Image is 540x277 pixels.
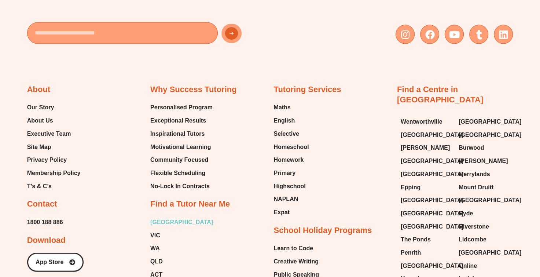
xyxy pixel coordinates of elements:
[150,243,213,254] a: WA
[150,256,213,267] a: QLD
[401,195,463,206] span: [GEOGRAPHIC_DATA]
[459,116,509,127] a: [GEOGRAPHIC_DATA]
[459,130,509,141] a: [GEOGRAPHIC_DATA]
[27,154,67,165] span: Privacy Policy
[150,199,230,209] h2: Find a Tutor Near Me
[459,182,493,193] span: Mount Druitt
[459,182,509,193] a: Mount Druitt
[273,154,309,165] a: Homework
[273,243,313,254] span: Learn to Code
[27,115,81,126] a: About Us
[27,102,54,113] span: Our Story
[459,142,484,153] span: Burwood
[401,208,463,219] span: [GEOGRAPHIC_DATA]
[273,256,319,267] a: Creative Writing
[273,181,305,192] span: Highschool
[27,199,57,209] h2: Contact
[27,102,81,113] a: Our Story
[459,130,521,141] span: [GEOGRAPHIC_DATA]
[27,181,81,192] a: T’s & C’s
[150,84,237,95] h2: Why Success Tutoring
[401,142,450,153] span: [PERSON_NAME]
[150,181,213,192] a: No-Lock In Contracts
[459,169,490,180] span: Merrylands
[273,194,309,205] a: NAPLAN
[150,168,205,179] span: Flexible Scheduling
[150,154,208,165] span: Community Focused
[27,128,71,139] span: Executive Team
[27,154,81,165] a: Privacy Policy
[36,259,63,265] span: App Store
[401,195,451,206] a: [GEOGRAPHIC_DATA]
[150,168,213,179] a: Flexible Scheduling
[401,142,451,153] a: [PERSON_NAME]
[273,115,309,126] a: English
[401,130,451,141] a: [GEOGRAPHIC_DATA]
[273,142,309,153] a: Homeschool
[273,207,290,218] span: Expat
[150,230,160,241] span: VIC
[150,142,211,153] span: Motivational Learning
[273,102,290,113] span: Maths
[401,156,463,167] span: [GEOGRAPHIC_DATA]
[418,194,540,277] iframe: Chat Widget
[273,84,341,95] h2: Tutoring Services
[273,168,295,179] span: Primary
[273,154,304,165] span: Homework
[150,230,213,241] a: VIC
[273,128,309,139] a: Selective
[273,225,372,236] h2: School Holiday Programs
[150,102,213,113] a: Personalised Program
[273,128,299,139] span: Selective
[27,84,51,95] h2: About
[27,128,81,139] a: Executive Team
[401,260,451,271] a: [GEOGRAPHIC_DATA]
[401,156,451,167] a: [GEOGRAPHIC_DATA]
[27,22,267,48] form: New Form
[273,256,318,267] span: Creative Writing
[150,154,213,165] a: Community Focused
[273,243,319,254] a: Learn to Code
[150,128,205,139] span: Inspirational Tutors
[27,181,52,192] span: T’s & C’s
[401,260,463,271] span: [GEOGRAPHIC_DATA]
[150,181,210,192] span: No-Lock In Contracts
[273,181,309,192] a: Highschool
[27,217,63,228] a: 1800 188 886
[459,169,509,180] a: Merrylands
[150,243,160,254] span: WA
[459,116,521,127] span: [GEOGRAPHIC_DATA]
[27,142,51,153] span: Site Map
[401,116,451,127] a: Wentworthville
[273,115,295,126] span: English
[459,156,509,167] a: [PERSON_NAME]
[401,221,451,232] a: [GEOGRAPHIC_DATA]
[401,247,421,258] span: Penrith
[459,142,509,153] a: Burwood
[27,142,81,153] a: Site Map
[150,256,163,267] span: QLD
[401,234,431,245] span: The Ponds
[459,156,508,167] span: [PERSON_NAME]
[397,85,483,105] a: Find a Centre in [GEOGRAPHIC_DATA]
[27,168,81,179] a: Membership Policy
[150,128,213,139] a: Inspirational Tutors
[401,221,463,232] span: [GEOGRAPHIC_DATA]
[401,116,442,127] span: Wentworthville
[150,217,213,228] a: [GEOGRAPHIC_DATA]
[401,208,451,219] a: [GEOGRAPHIC_DATA]
[401,247,451,258] a: Penrith
[273,207,309,218] a: Expat
[401,130,463,141] span: [GEOGRAPHIC_DATA]
[401,182,420,193] span: Epping
[150,115,206,126] span: Exceptional Results
[401,234,451,245] a: The Ponds
[27,115,53,126] span: About Us
[150,115,213,126] a: Exceptional Results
